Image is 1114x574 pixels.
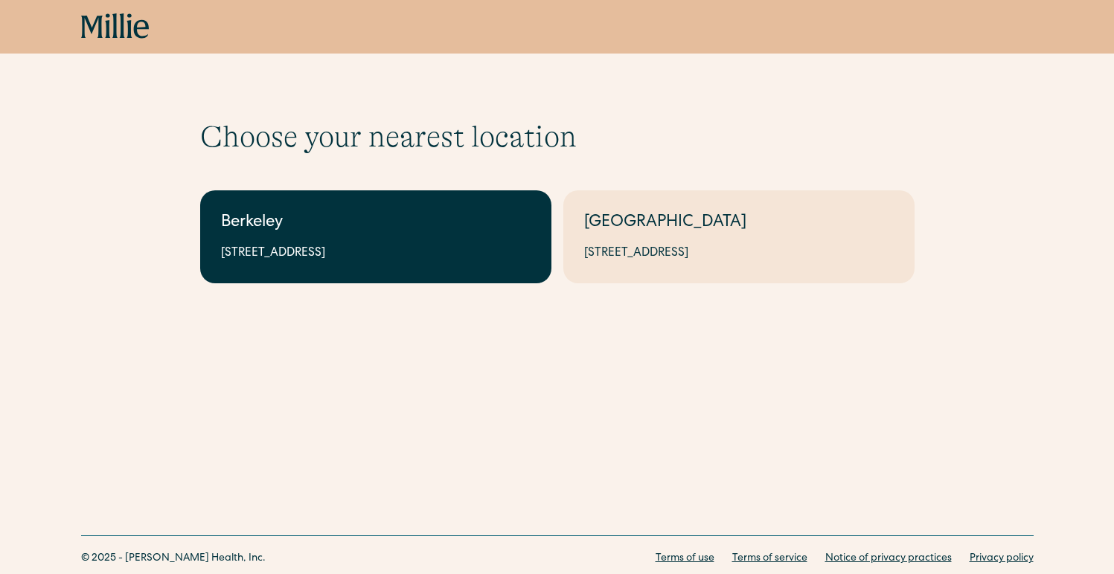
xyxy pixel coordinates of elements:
a: Terms of use [656,551,714,567]
a: Notice of privacy practices [825,551,952,567]
a: Berkeley[STREET_ADDRESS] [200,190,551,283]
div: [STREET_ADDRESS] [221,245,531,262]
a: Terms of service [732,551,807,567]
a: Privacy policy [970,551,1034,567]
div: © 2025 - [PERSON_NAME] Health, Inc. [81,551,266,567]
div: [GEOGRAPHIC_DATA] [584,211,894,236]
h1: Choose your nearest location [200,119,915,155]
div: [STREET_ADDRESS] [584,245,894,262]
a: [GEOGRAPHIC_DATA][STREET_ADDRESS] [563,190,915,283]
div: Berkeley [221,211,531,236]
a: home [81,13,150,40]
